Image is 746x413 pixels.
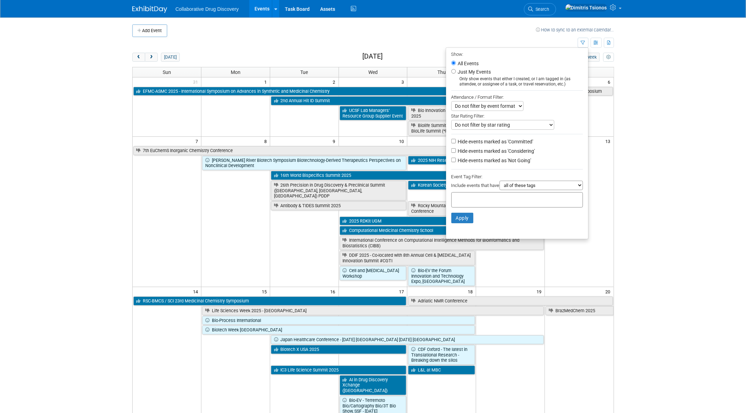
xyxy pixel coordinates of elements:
[603,53,614,62] button: myCustomButton
[202,306,544,315] a: Life Sciences Week 2025 - [GEOGRAPHIC_DATA]
[202,325,475,335] a: Biotech Week [GEOGRAPHIC_DATA]
[340,106,407,120] a: UCSF Lab Managers’ Resource Group Supplier Event
[536,287,545,296] span: 19
[408,181,544,190] a: Korean Society of Medicinal Chemistry Conference 2025
[408,296,613,306] a: Adriatic NMR Conference
[457,61,479,66] label: All Events
[401,77,407,86] span: 3
[546,306,613,315] a: BrazMedChem 2025
[231,69,241,75] span: Mon
[457,157,531,164] label: Hide events marked as 'Not Going'
[398,287,407,296] span: 17
[467,287,476,296] span: 18
[408,201,544,216] a: Rocky Mountain Life Sciences - Investor and Partnering Conference
[362,53,383,60] h2: [DATE]
[408,106,475,120] a: Bio Innovation Conference 2025
[398,137,407,145] span: 10
[457,68,491,75] label: Just My Events
[451,181,583,192] div: Include events that have
[332,137,339,145] span: 9
[607,77,614,86] span: 6
[408,156,544,165] a: 2025 NIH Research Festival Vendor Exhibit
[264,77,270,86] span: 1
[261,287,270,296] span: 15
[133,296,407,306] a: RSC-BMCS / SCI 23rd Medicinal Chemistry Symposium
[536,27,614,32] a: How to sync to an external calendar...
[533,7,549,12] span: Search
[271,345,407,354] a: Biotech X USA 2025
[132,6,167,13] img: ExhibitDay
[437,69,446,75] span: Thu
[301,69,308,75] span: Tue
[451,93,583,101] div: Attendance / Format Filter:
[606,55,611,60] i: Personalize Calendar
[408,121,475,135] a: Biolife Summit Mid-Atlantic BioLife Summit (*Philly)
[451,111,583,120] div: Star Rating Filter:
[605,287,614,296] span: 20
[133,87,475,96] a: EFMC-ASMC 2025 - International Symposium on Advances in Synthetic and Medicinal Chemistry
[340,217,544,226] a: 2025 RDKit UGM
[584,53,600,62] button: week
[605,137,614,145] span: 13
[132,53,145,62] button: prev
[408,366,475,375] a: L&L at MBC
[271,171,475,180] a: 16th World Bispecifics Summit 2025
[340,236,544,250] a: International Conference on Computational Intelligence Methods for Bioinformatics and Biostatisti...
[271,181,407,201] a: 26th Precision in Drug Discovery & Preclinical Summit ([GEOGRAPHIC_DATA], [GEOGRAPHIC_DATA], [GEO...
[192,287,201,296] span: 14
[340,375,407,395] a: AI in Drug Discovery Xchange ([GEOGRAPHIC_DATA])
[133,146,475,155] a: 7th EuChemS Inorganic Chemistry Conference
[192,77,201,86] span: 31
[145,53,158,62] button: next
[271,335,544,344] a: Japan Healthcare Conference - [DATE] [GEOGRAPHIC_DATA] [DATE] [GEOGRAPHIC_DATA]
[271,366,407,375] a: IC3 Life Science Summit 2025
[368,69,378,75] span: Wed
[132,24,167,37] button: Add Event
[195,137,201,145] span: 7
[457,138,533,145] label: Hide events marked as 'Committed'
[161,53,179,62] button: [DATE]
[176,6,239,12] span: Collaborative Drug Discovery
[524,3,556,15] a: Search
[451,50,583,58] div: Show:
[340,266,407,280] a: Cell and [MEDICAL_DATA] Workshop
[451,213,474,223] button: Apply
[457,148,535,155] label: Hide events marked as 'Considering'
[330,287,339,296] span: 16
[340,251,475,265] a: DDIF 2025 - Co-located with 8th Annual Cell & [MEDICAL_DATA] Innovation Summit #CGTI
[408,345,475,365] a: CDF Oxford - The latest in Translational Research - Breaking down the silos
[451,173,583,181] div: Event Tag Filter:
[202,316,475,325] a: Bio-Process International
[451,76,583,87] div: Only show events that either I created, or I am tagged in (as attendee, or assignee of a task, or...
[264,137,270,145] span: 8
[202,156,407,170] a: [PERSON_NAME] River Biotech Symposium Biotechnology-Derived Therapeutics Perspectives on Nonclini...
[565,4,607,12] img: Dimitris Tsionos
[408,266,475,286] a: Bio-EV the Forum Innovation and Technology Expo, [GEOGRAPHIC_DATA]
[340,226,544,235] a: Computational Medicinal Chemistry School
[332,77,339,86] span: 2
[271,96,475,105] a: 2nd Annual Hit ID Summit
[163,69,171,75] span: Sun
[271,201,407,210] a: Antibody & TIDES Summit 2025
